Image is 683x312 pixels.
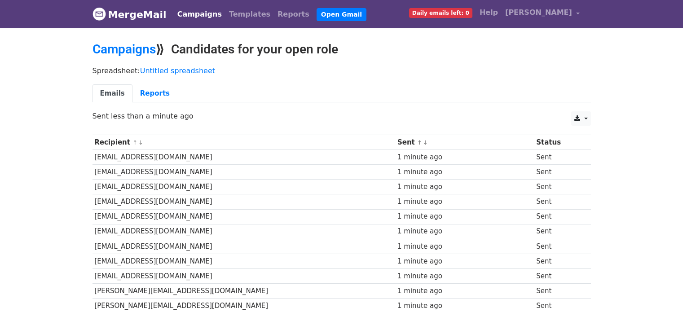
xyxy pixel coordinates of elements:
div: 1 minute ago [397,167,532,177]
td: [EMAIL_ADDRESS][DOMAIN_NAME] [93,150,396,165]
td: Sent [534,209,583,224]
td: Sent [534,180,583,194]
div: 1 minute ago [397,301,532,311]
div: 1 minute ago [397,197,532,207]
a: Daily emails left: 0 [405,4,476,22]
a: ↑ [417,139,422,146]
td: [EMAIL_ADDRESS][DOMAIN_NAME] [93,180,396,194]
th: Status [534,135,583,150]
a: Untitled spreadsheet [140,66,215,75]
td: [PERSON_NAME][EMAIL_ADDRESS][DOMAIN_NAME] [93,284,396,299]
a: ↓ [138,139,143,146]
td: [EMAIL_ADDRESS][DOMAIN_NAME] [93,194,396,209]
td: Sent [534,165,583,180]
td: Sent [534,239,583,254]
div: 1 minute ago [397,256,532,267]
a: [PERSON_NAME] [502,4,583,25]
img: MergeMail logo [93,7,106,21]
a: Reports [132,84,177,103]
span: Daily emails left: 0 [409,8,472,18]
td: Sent [534,284,583,299]
div: 1 minute ago [397,211,532,222]
p: Spreadsheet: [93,66,591,75]
td: [EMAIL_ADDRESS][DOMAIN_NAME] [93,239,396,254]
td: Sent [534,224,583,239]
th: Recipient [93,135,396,150]
a: Templates [225,5,274,23]
div: 1 minute ago [397,286,532,296]
td: [EMAIL_ADDRESS][DOMAIN_NAME] [93,165,396,180]
a: ↑ [132,139,137,146]
th: Sent [395,135,534,150]
td: [EMAIL_ADDRESS][DOMAIN_NAME] [93,254,396,268]
a: Open Gmail [317,8,366,21]
td: Sent [534,268,583,283]
a: Help [476,4,502,22]
div: 1 minute ago [397,242,532,252]
a: Emails [93,84,132,103]
a: ↓ [423,139,428,146]
span: [PERSON_NAME] [505,7,572,18]
div: 1 minute ago [397,152,532,163]
div: 1 minute ago [397,182,532,192]
td: [EMAIL_ADDRESS][DOMAIN_NAME] [93,268,396,283]
td: [EMAIL_ADDRESS][DOMAIN_NAME] [93,209,396,224]
a: Campaigns [93,42,156,57]
p: Sent less than a minute ago [93,111,591,121]
td: Sent [534,150,583,165]
td: Sent [534,254,583,268]
div: 1 minute ago [397,271,532,281]
h2: ⟫ Candidates for your open role [93,42,591,57]
div: 1 minute ago [397,226,532,237]
td: [EMAIL_ADDRESS][DOMAIN_NAME] [93,224,396,239]
a: Reports [274,5,313,23]
a: MergeMail [93,5,167,24]
td: Sent [534,194,583,209]
a: Campaigns [174,5,225,23]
